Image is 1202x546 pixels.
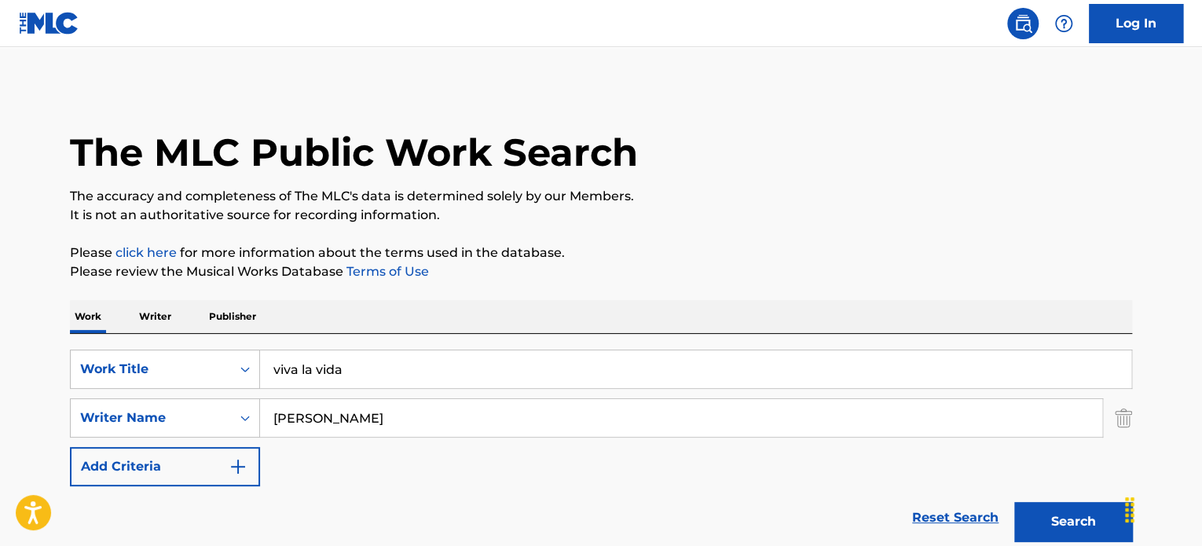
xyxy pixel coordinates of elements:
[80,360,222,379] div: Work Title
[1089,4,1183,43] a: Log In
[904,500,1006,535] a: Reset Search
[70,187,1132,206] p: The accuracy and completeness of The MLC's data is determined solely by our Members.
[80,409,222,427] div: Writer Name
[1123,471,1202,546] iframe: Chat Widget
[70,262,1132,281] p: Please review the Musical Works Database
[1054,14,1073,33] img: help
[229,457,247,476] img: 9d2ae6d4665cec9f34b9.svg
[343,264,429,279] a: Terms of Use
[1115,398,1132,438] img: Delete Criterion
[1013,14,1032,33] img: search
[204,300,261,333] p: Publisher
[1014,502,1132,541] button: Search
[1007,8,1039,39] a: Public Search
[19,12,79,35] img: MLC Logo
[115,245,177,260] a: click here
[70,300,106,333] p: Work
[70,206,1132,225] p: It is not an authoritative source for recording information.
[70,244,1132,262] p: Please for more information about the terms used in the database.
[134,300,176,333] p: Writer
[70,447,260,486] button: Add Criteria
[70,129,638,176] h1: The MLC Public Work Search
[1048,8,1079,39] div: Help
[1117,486,1142,533] div: Drag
